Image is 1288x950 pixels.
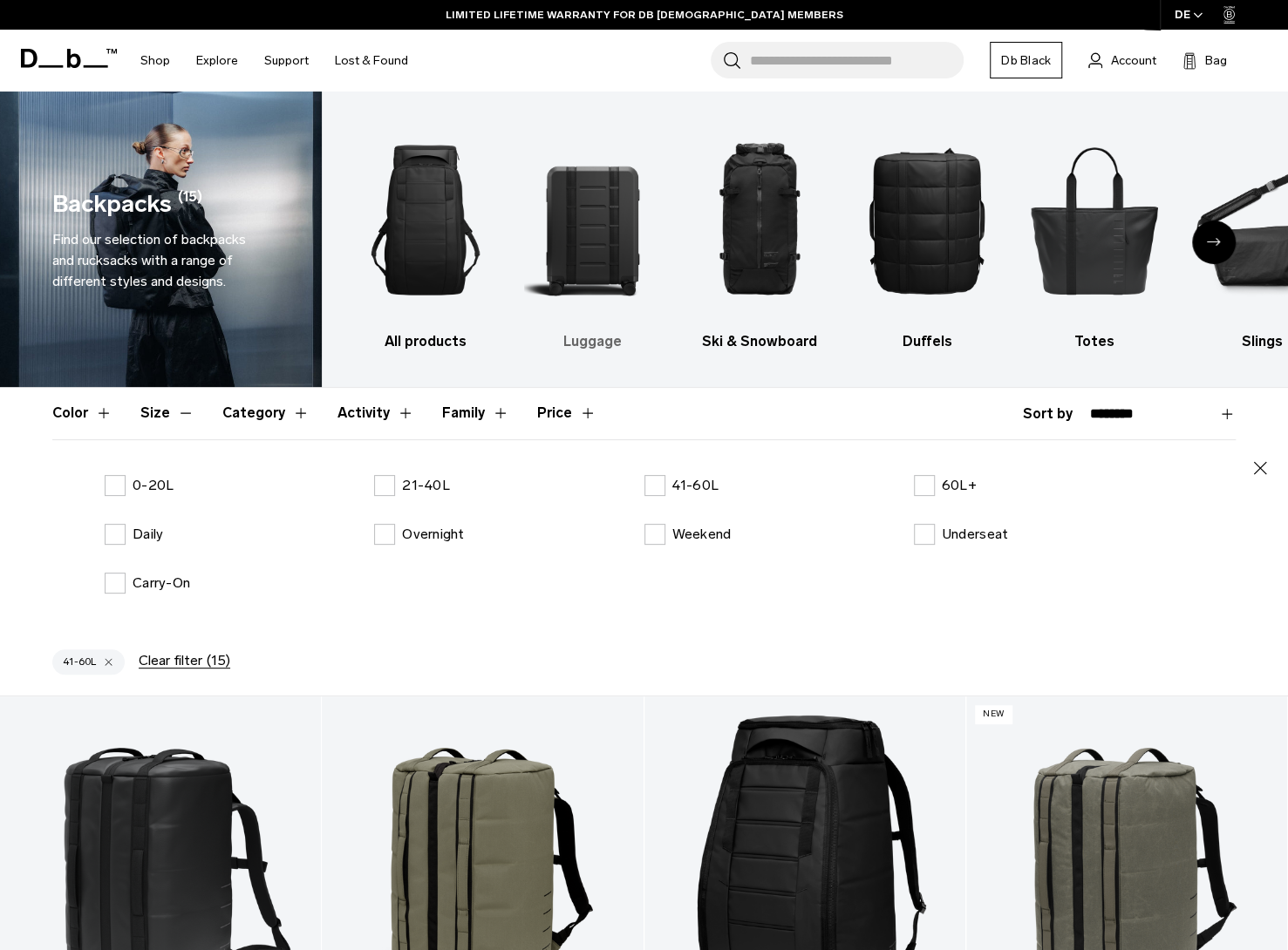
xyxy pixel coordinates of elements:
p: 60L+ [942,475,977,496]
img: Db [524,118,661,322]
button: 41-60L [52,649,125,675]
p: 41-60L [672,475,719,496]
span: Find our selection of backpacks and rucksacks with a range of different styles and designs. [52,231,246,289]
span: Account [1111,51,1156,70]
a: Db All products [357,118,494,352]
h3: All products [357,331,494,352]
a: LIMITED LIFETIME WARRANTY FOR DB [DEMOGRAPHIC_DATA] MEMBERS [446,7,843,23]
h3: Totes [1026,331,1163,352]
h3: Duffels [859,331,996,352]
a: Lost & Found [335,30,408,92]
li: 3 / 10 [692,118,828,352]
img: Db [859,118,996,322]
a: Db Black [990,42,1062,78]
li: 5 / 10 [1026,118,1163,352]
h1: Backpacks [52,187,172,222]
button: Toggle Filter [52,388,112,438]
img: Db [357,118,494,322]
span: (15) [207,653,230,668]
button: Bag [1182,50,1227,71]
nav: Main Navigation [127,30,421,92]
img: Db [1026,118,1163,322]
p: New [975,705,1012,723]
p: Underseat [942,524,1008,545]
p: 0-20L [133,475,174,496]
a: Db Ski & Snowboard [692,118,828,352]
button: Toggle Filter [140,388,194,438]
a: Support [264,30,309,92]
li: 4 / 10 [859,118,996,352]
a: Db Totes [1026,118,1163,352]
button: Toggle Filter [337,388,414,438]
button: Clear filter(15) [139,653,230,668]
span: (15) [178,187,202,222]
p: Weekend [672,524,732,545]
a: Explore [196,30,238,92]
a: Shop [140,30,170,92]
a: Db Duffels [859,118,996,352]
p: 21-40L [402,475,450,496]
button: Toggle Filter [222,388,310,438]
li: 1 / 10 [357,118,494,352]
h3: Luggage [524,331,661,352]
a: Db Luggage [524,118,661,352]
h3: Ski & Snowboard [692,331,828,352]
button: Toggle Filter [442,388,509,438]
li: 2 / 10 [524,118,661,352]
p: Daily [133,524,163,545]
button: Toggle Price [537,388,596,438]
img: Db [692,118,828,322]
p: Carry-On [133,573,190,594]
div: Next slide [1192,221,1236,264]
p: Overnight [402,524,464,545]
a: Account [1088,50,1156,71]
span: Bag [1205,51,1227,70]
